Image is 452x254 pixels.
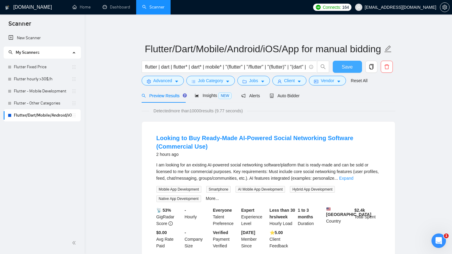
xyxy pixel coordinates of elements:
[156,208,171,213] b: 📡 53%
[321,77,334,84] span: Vendor
[218,92,232,99] span: NEW
[183,207,212,227] div: Hourly
[241,230,255,235] b: [DATE]
[14,109,72,121] a: Flutter/Dart/Mobile/Android/iOS/App for manual bidding
[72,89,76,94] span: holder
[153,77,172,84] span: Advanced
[168,221,173,226] span: info-circle
[241,94,245,98] span: notification
[316,5,321,10] img: upwork-logo.png
[213,230,228,235] b: Verified
[72,5,91,10] a: homeHome
[5,3,9,12] img: logo
[212,207,240,227] div: Talent Preference
[334,176,338,181] span: ...
[184,208,186,213] b: -
[309,65,313,69] span: info-circle
[241,93,260,98] span: Alerts
[337,79,341,84] span: caret-down
[175,79,179,84] span: caret-down
[156,230,167,235] b: $0.00
[342,63,353,71] span: Save
[351,77,367,84] a: Reset All
[284,77,295,84] span: Client
[325,207,353,227] div: Country
[4,61,81,73] li: Flutter Fixed Price
[431,233,446,248] iframe: Intercom live chat
[156,135,354,150] a: Looking to Buy Ready-Made AI-Powered Social Networking Software (Commercial Use)
[186,76,235,85] button: barsJob Categorycaret-down
[195,93,199,98] span: area-chart
[236,186,285,193] span: AI Mobile App Development
[226,79,230,84] span: caret-down
[142,5,165,10] a: searchScanner
[155,207,184,227] div: GigRadar Score
[4,32,81,44] li: New Scanner
[155,229,184,249] div: Avg Rate Paid
[14,61,72,73] a: Flutter Fixed Price
[206,196,219,201] a: More...
[272,76,307,85] button: userClientcaret-down
[354,208,365,213] b: $ 2.4k
[440,5,450,10] a: setting
[381,61,393,73] button: delete
[381,64,393,69] span: delete
[142,93,185,98] span: Preview Results
[72,77,76,82] span: holder
[268,207,297,227] div: Hourly Load
[72,65,76,69] span: holder
[270,208,295,219] b: Less than 30 hrs/week
[206,186,231,193] span: Smartphone
[198,77,223,84] span: Job Category
[142,76,184,85] button: settingAdvancedcaret-down
[72,113,76,118] span: holder
[16,50,40,55] span: My Scanners
[440,5,449,10] span: setting
[72,240,78,246] span: double-left
[4,19,36,32] span: Scanner
[242,79,247,84] span: folder
[184,230,186,235] b: -
[212,229,240,249] div: Payment Verified
[182,93,188,98] div: Tooltip anchor
[277,79,282,84] span: user
[8,32,76,44] a: New Scanner
[270,93,300,98] span: Auto Bidder
[317,64,329,69] span: search
[297,207,325,227] div: Duration
[444,233,449,238] span: 1
[14,73,72,85] a: Flutter hourly >30$/h
[147,79,151,84] span: setting
[14,97,72,109] a: Flutter - Other Categories
[4,85,81,97] li: Flutter - Mobile Development
[191,79,196,84] span: bars
[183,229,212,249] div: Company Size
[156,186,201,193] span: Mobile App Development
[290,186,335,193] span: Hybrid App Development
[195,93,232,98] span: Insights
[156,195,201,202] span: Native App Development
[213,208,232,213] b: Everyone
[4,109,81,121] li: Flutter/Dart/Mobile/Android/iOS/App for manual bidding
[366,64,377,69] span: copy
[14,85,72,97] a: Flutter - Mobile Development
[333,61,362,73] button: Save
[261,79,265,84] span: caret-down
[145,63,306,71] input: Search Freelance Jobs...
[270,230,283,235] b: ⭐️ 5.00
[149,108,247,114] span: Detected more than 10000 results (9.77 seconds)
[103,5,130,10] a: dashboardDashboard
[8,50,13,54] span: search
[241,208,255,213] b: Expert
[326,207,331,211] img: 🇺🇸
[145,41,383,56] input: Scanner name...
[240,229,268,249] div: Member Since
[323,4,341,11] span: Connects:
[357,5,361,9] span: user
[72,101,76,106] span: holder
[365,61,377,73] button: copy
[270,94,274,98] span: robot
[4,97,81,109] li: Flutter - Other Categories
[156,151,380,158] div: 2 hours ago
[249,77,258,84] span: Jobs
